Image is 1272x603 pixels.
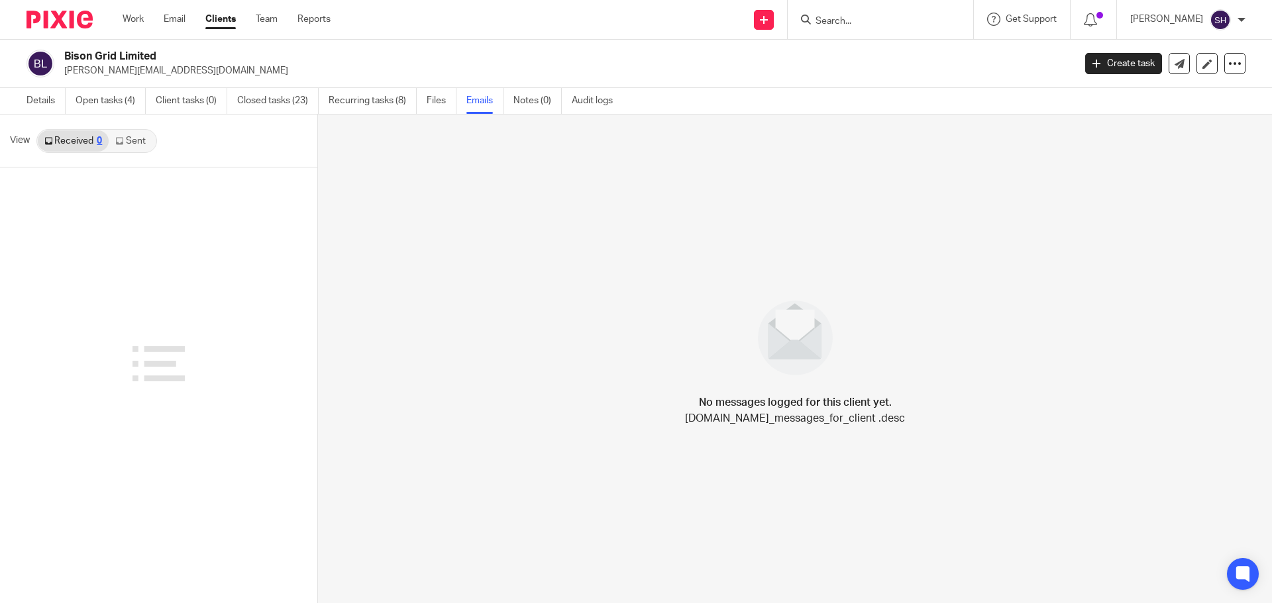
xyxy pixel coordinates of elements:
[329,88,417,114] a: Recurring tasks (8)
[26,88,66,114] a: Details
[97,136,102,146] div: 0
[205,13,236,26] a: Clients
[572,88,623,114] a: Audit logs
[1210,9,1231,30] img: svg%3E
[513,88,562,114] a: Notes (0)
[64,64,1065,77] p: [PERSON_NAME][EMAIL_ADDRESS][DOMAIN_NAME]
[26,11,93,28] img: Pixie
[26,50,54,77] img: svg%3E
[10,134,30,148] span: View
[297,13,331,26] a: Reports
[1130,13,1203,26] p: [PERSON_NAME]
[814,16,933,28] input: Search
[427,88,456,114] a: Files
[64,50,865,64] h2: Bison Grid Limited
[685,410,905,426] p: [DOMAIN_NAME]_messages_for_client .desc
[156,88,227,114] a: Client tasks (0)
[123,13,144,26] a: Work
[1006,15,1057,24] span: Get Support
[76,88,146,114] a: Open tasks (4)
[466,88,503,114] a: Emails
[256,13,278,26] a: Team
[749,292,841,384] img: image
[1085,53,1162,74] a: Create task
[38,130,109,152] a: Received0
[237,88,319,114] a: Closed tasks (23)
[699,394,892,410] h4: No messages logged for this client yet.
[164,13,185,26] a: Email
[109,130,155,152] a: Sent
